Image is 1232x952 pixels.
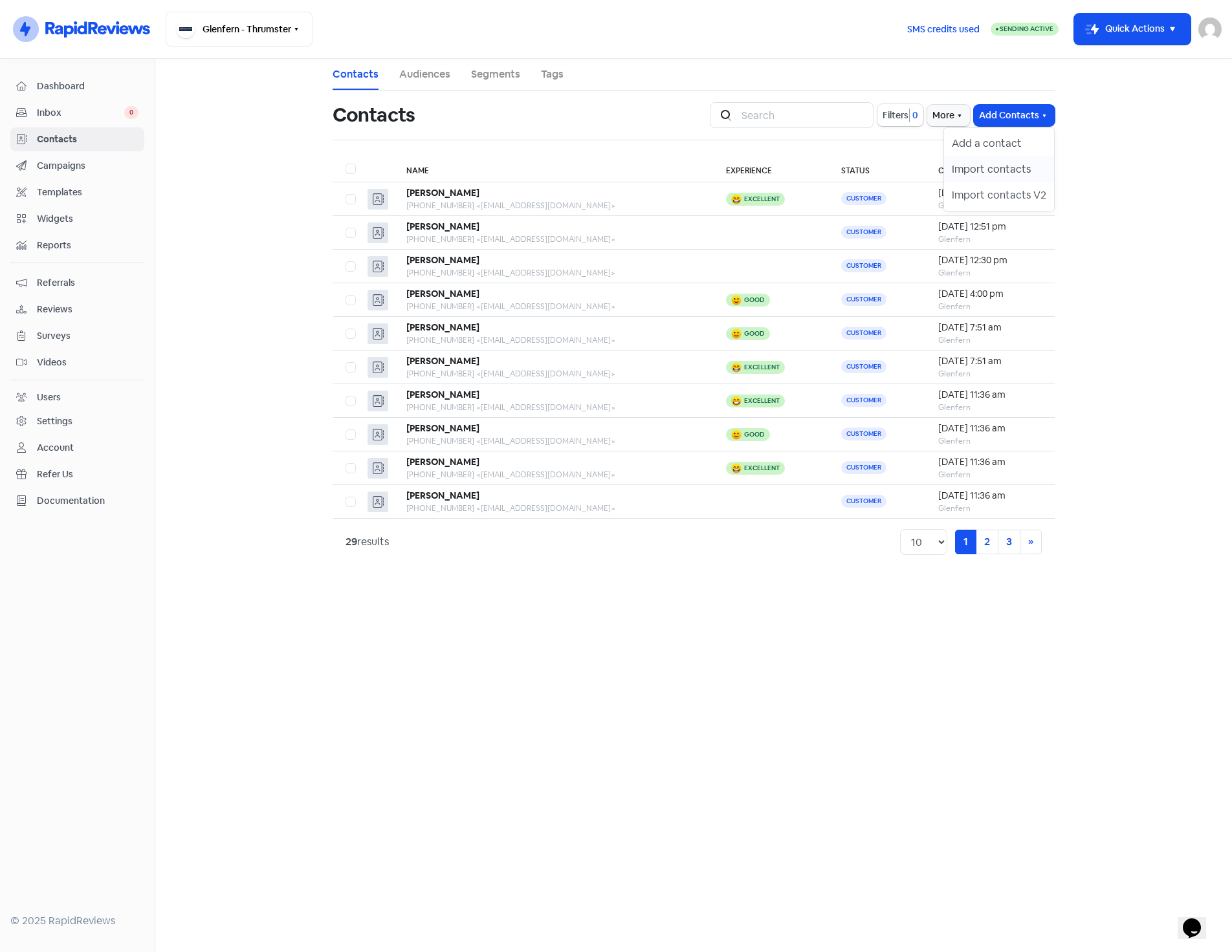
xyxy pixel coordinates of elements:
a: Refer Us [10,462,144,486]
div: Good [744,297,765,303]
a: Reports [10,233,144,257]
span: Campaigns [37,159,138,173]
span: Customer [841,192,886,205]
button: More [927,105,970,126]
div: results [346,534,389,550]
b: [PERSON_NAME] [406,187,479,199]
input: Search [734,102,874,128]
b: [PERSON_NAME] [406,422,479,434]
span: Widgets [37,212,138,226]
span: Reports [37,239,138,252]
a: Contacts [10,127,144,151]
div: [DATE] 4:53 pm [938,186,1042,200]
th: Name [393,156,713,182]
b: [PERSON_NAME] [406,221,479,232]
div: [DATE] 12:30 pm [938,254,1042,267]
a: Widgets [10,207,144,231]
span: Customer [841,427,886,440]
th: Status [828,156,925,182]
div: [PHONE_NUMBER] <[EMAIL_ADDRESS][DOMAIN_NAME]> [406,267,700,279]
div: Glenfern [938,301,1042,312]
a: Reviews [10,297,144,321]
span: Customer [841,226,886,239]
span: Dashboard [37,80,138,93]
a: Templates [10,180,144,204]
button: Add a contact [944,131,1054,157]
span: Reviews [37,303,138,316]
div: Glenfern [938,267,1042,279]
button: Add Contacts [974,105,1055,126]
span: Customer [841,394,886,407]
span: Referrals [37,276,138,290]
a: Sending Active [991,21,1059,37]
b: [PERSON_NAME] [406,389,479,400]
span: Documentation [37,494,138,508]
div: Glenfern [938,402,1042,413]
div: Glenfern [938,200,1042,211]
button: Filters0 [877,104,923,126]
a: Inbox 0 [10,101,144,125]
span: Videos [37,356,138,369]
b: [PERSON_NAME] [406,288,479,299]
b: [PERSON_NAME] [406,456,479,468]
div: [DATE] 11:36 am [938,388,1042,402]
button: Import contacts V2 [944,182,1054,208]
div: Account [37,441,74,455]
button: Import contacts [944,157,1054,182]
span: Customer [841,461,886,474]
div: Good [744,431,765,438]
iframe: chat widget [1178,900,1219,939]
span: » [1028,535,1033,548]
span: Surveys [37,329,138,343]
a: 3 [998,530,1020,554]
b: [PERSON_NAME] [406,321,479,333]
div: [PHONE_NUMBER] <[EMAIL_ADDRESS][DOMAIN_NAME]> [406,334,700,346]
div: [PHONE_NUMBER] <[EMAIL_ADDRESS][DOMAIN_NAME]> [406,233,700,245]
div: Glenfern [938,503,1042,514]
b: [PERSON_NAME] [406,355,479,367]
div: Users [37,391,61,404]
a: Account [10,436,144,460]
div: Glenfern [938,368,1042,380]
div: Glenfern [938,469,1042,481]
a: Campaigns [10,154,144,178]
div: [DATE] 11:36 am [938,489,1042,503]
div: [DATE] 11:36 am [938,455,1042,469]
div: [DATE] 11:36 am [938,422,1042,435]
div: Good [744,330,765,337]
span: Customer [841,360,886,373]
div: [PHONE_NUMBER] <[EMAIL_ADDRESS][DOMAIN_NAME]> [406,200,700,211]
a: Videos [10,351,144,374]
div: Excellent [744,465,780,471]
a: 1 [955,530,976,554]
div: [PHONE_NUMBER] <[EMAIL_ADDRESS][DOMAIN_NAME]> [406,469,700,481]
div: [DATE] 7:51 am [938,321,1042,334]
div: Glenfern [938,334,1042,346]
b: [PERSON_NAME] [406,254,479,266]
a: Next [1020,530,1042,554]
button: Quick Actions [1074,14,1191,45]
div: [DATE] 4:00 pm [938,287,1042,301]
div: [DATE] 7:51 am [938,354,1042,368]
span: Customer [841,495,886,508]
div: [PHONE_NUMBER] <[EMAIL_ADDRESS][DOMAIN_NAME]> [406,402,700,413]
th: Experience [713,156,828,182]
a: Users [10,385,144,409]
span: Contacts [37,133,138,146]
div: [PHONE_NUMBER] <[EMAIL_ADDRESS][DOMAIN_NAME]> [406,301,700,312]
span: Customer [841,259,886,272]
span: Sending Active [1000,25,1053,33]
span: Inbox [37,106,124,120]
a: SMS credits used [896,21,991,35]
a: Segments [471,67,520,82]
span: Customer [841,327,886,340]
a: Contacts [333,67,379,82]
a: Audiences [399,67,450,82]
div: Settings [37,415,72,428]
div: Excellent [744,398,780,404]
div: Glenfern [938,233,1042,245]
div: [PHONE_NUMBER] <[EMAIL_ADDRESS][DOMAIN_NAME]> [406,503,700,514]
div: Excellent [744,364,780,371]
div: Glenfern [938,435,1042,447]
div: Excellent [744,196,780,202]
